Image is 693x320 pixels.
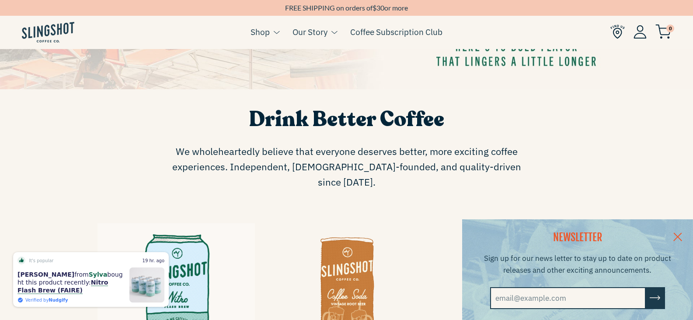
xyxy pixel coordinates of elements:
[666,25,674,32] span: 0
[373,4,376,12] span: $
[350,25,442,39] a: Coffee Subscription Club
[655,25,671,39] img: cart
[167,144,526,190] span: We wholeheartedly believe that everyone deserves better, more exciting coffee experiences. Indepe...
[473,253,682,276] p: Sign up for our news letter to stay up to date on product releases and other exciting announcements.
[376,4,384,12] span: 30
[634,25,647,39] img: Account
[610,25,625,39] img: Find Us
[251,25,270,39] a: Shop
[490,287,646,309] input: email@example.com
[249,105,444,134] span: Drink Better Coffee
[473,230,682,245] h2: NEWSLETTER
[655,27,671,37] a: 0
[293,25,327,39] a: Our Story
